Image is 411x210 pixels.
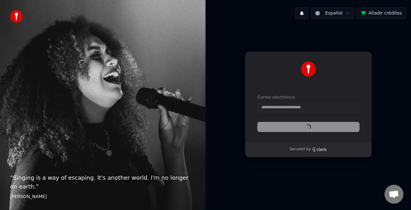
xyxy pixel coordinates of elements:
[301,62,316,77] img: Youka
[357,8,406,19] button: Añadir créditos
[384,185,403,204] div: Chat abierto
[312,147,327,152] a: Clerk logo
[289,147,311,152] p: Secured by
[10,173,195,191] p: “ Singing is a way of escaping. It's another world. I'm no longer on earth. ”
[10,10,23,23] img: youka
[10,194,195,200] footer: [PERSON_NAME]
